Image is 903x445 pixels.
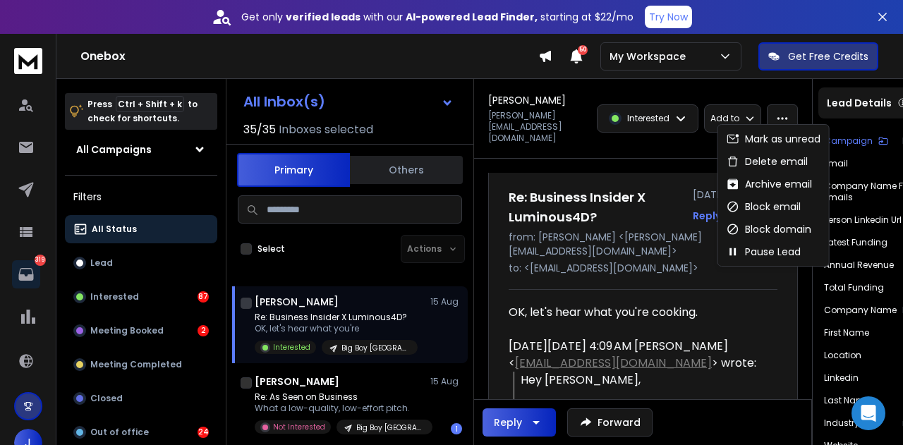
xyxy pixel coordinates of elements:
[727,245,801,259] div: Pause Lead
[727,200,801,214] div: Block email
[198,427,209,438] div: 24
[90,257,113,269] p: Lead
[279,121,373,138] h3: Inboxes selected
[273,342,310,353] p: Interested
[198,291,209,303] div: 87
[824,417,859,429] p: industry
[406,10,538,24] strong: AI-powered Lead Finder,
[198,325,209,336] div: 2
[90,325,164,336] p: Meeting Booked
[509,338,766,372] div: [DATE][DATE] 4:09 AM [PERSON_NAME] < > wrote:
[80,48,538,65] h1: Onebox
[693,188,777,202] p: [DATE] : 06:51 am
[286,10,360,24] strong: verified leads
[824,282,884,293] p: Total Funding
[255,323,418,334] p: OK, let's hear what you're
[727,177,812,191] div: Archive email
[90,393,123,404] p: Closed
[567,408,653,437] button: Forward
[509,261,777,275] p: to: <[EMAIL_ADDRESS][DOMAIN_NAME]>
[824,395,870,406] p: Last Name
[852,396,885,430] div: Open Intercom Messenger
[824,158,848,169] p: Email
[824,350,861,361] p: location
[649,10,688,24] p: Try Now
[273,422,325,432] p: Not Interested
[627,113,669,124] p: Interested
[509,188,684,227] h1: Re: Business Insider X Luminous4D?
[350,154,463,185] button: Others
[788,49,868,63] p: Get Free Credits
[356,422,424,433] p: Big Boy [GEOGRAPHIC_DATA]
[727,222,811,236] div: Block domain
[578,45,588,55] span: 50
[824,372,859,384] p: linkedin
[255,295,339,309] h1: [PERSON_NAME]
[824,237,887,248] p: Latest Funding
[727,132,820,146] div: Mark as unread
[255,374,339,389] h1: [PERSON_NAME]
[610,49,691,63] p: My Workspace
[494,415,522,429] div: Reply
[116,96,184,112] span: Ctrl + Shift + k
[341,343,409,353] p: Big Boy [GEOGRAPHIC_DATA]
[488,93,566,107] h1: [PERSON_NAME]
[255,312,418,323] p: Re: Business Insider X Luminous4D?
[509,230,777,258] p: from: [PERSON_NAME] <[PERSON_NAME][EMAIL_ADDRESS][DOMAIN_NAME]>
[243,121,276,138] span: 35 / 35
[824,260,894,271] p: Annual Revenue
[90,359,182,370] p: Meeting Completed
[87,97,198,126] p: Press to check for shortcuts.
[488,110,588,144] p: [PERSON_NAME][EMAIL_ADDRESS][DOMAIN_NAME]
[509,304,766,321] div: OK, let's hear what you're cooking.
[90,291,139,303] p: Interested
[255,403,424,414] p: What a low-quality, low-effort pitch.
[430,376,462,387] p: 15 Aug
[14,48,42,74] img: logo
[824,305,897,316] p: Company Name
[451,423,462,434] div: 1
[237,153,350,187] button: Primary
[824,135,873,147] p: Campaign
[241,10,634,24] p: Get only with our starting at $22/mo
[243,95,325,109] h1: All Inbox(s)
[693,209,721,223] button: Reply
[827,96,892,110] p: Lead Details
[76,142,152,157] h1: All Campaigns
[257,243,285,255] label: Select
[92,224,137,235] p: All Status
[824,214,902,226] p: Person Linkedin Url
[255,391,424,403] p: Re: As Seen on Business
[65,187,217,207] h3: Filters
[90,427,149,438] p: Out of office
[430,296,462,307] p: 15 Aug
[727,154,808,169] div: Delete email
[515,355,712,371] a: [EMAIL_ADDRESS][DOMAIN_NAME]
[35,255,46,266] p: 319
[710,113,739,124] p: Add to
[824,327,869,339] p: First Name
